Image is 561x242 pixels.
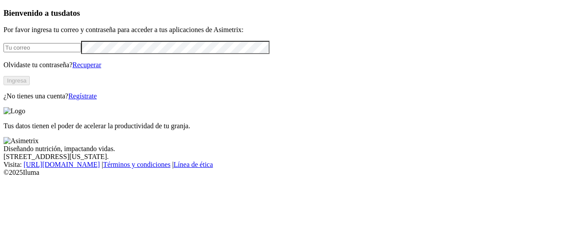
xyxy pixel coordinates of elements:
p: Olvidaste tu contraseña? [4,61,557,69]
a: Términos y condiciones [103,161,170,168]
img: Logo [4,107,25,115]
a: Recuperar [72,61,101,69]
p: Tus datos tienen el poder de acelerar la productividad de tu granja. [4,122,557,130]
div: Visita : | | [4,161,557,169]
img: Asimetrix [4,137,39,145]
p: ¿No tienes una cuenta? [4,92,557,100]
a: Línea de ética [174,161,213,168]
p: Por favor ingresa tu correo y contraseña para acceder a tus aplicaciones de Asimetrix: [4,26,557,34]
a: Regístrate [68,92,97,100]
div: Diseñando nutrición, impactando vidas. [4,145,557,153]
span: datos [61,8,80,18]
button: Ingresa [4,76,30,85]
div: [STREET_ADDRESS][US_STATE]. [4,153,557,161]
a: [URL][DOMAIN_NAME] [24,161,100,168]
input: Tu correo [4,43,81,52]
div: © 2025 Iluma [4,169,557,177]
h3: Bienvenido a tus [4,8,557,18]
